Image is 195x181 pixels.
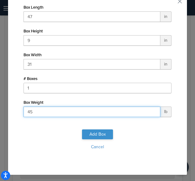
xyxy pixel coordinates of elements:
button: Add Box [82,129,113,139]
label: Box Length [24,5,43,10]
label: # Boxes [24,76,37,81]
span: lb [160,107,171,117]
label: Box Width [24,53,41,57]
span: in [160,11,171,22]
span: in [160,35,171,46]
span: in [160,59,171,69]
label: Box Weight [24,100,43,105]
button: Cancel [24,142,171,152]
label: Box Height [24,29,43,33]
